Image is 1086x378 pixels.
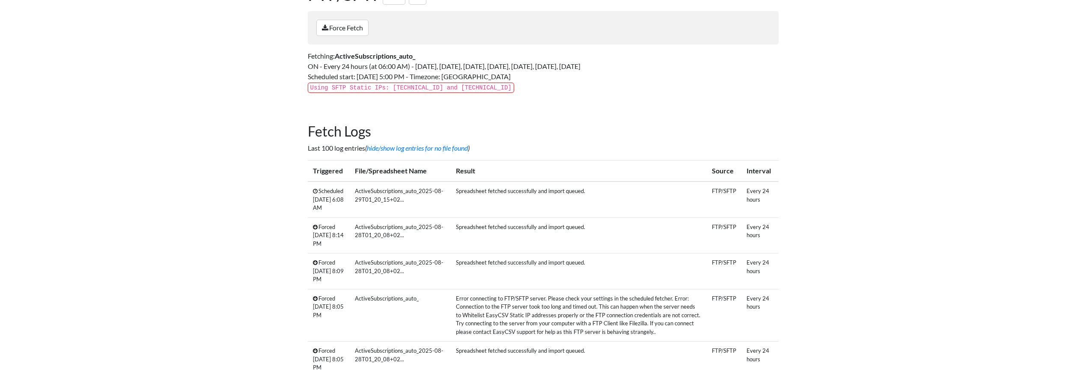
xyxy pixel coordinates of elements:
td: FTP/SFTP [707,253,741,289]
td: ActiveSubscriptions_auto_2025-08-28T01_20_08+02... [350,342,451,377]
td: Forced [DATE] 8:09 PM [308,253,350,289]
td: Every 24 hours [741,253,779,289]
a: Force Fetch [316,20,369,36]
code: Using SFTP Static IPs: [TECHNICAL_ID] and [TECHNICAL_ID] [308,83,514,93]
td: Every 24 hours [741,342,779,377]
td: ActiveSubscriptions_auto_2025-08-29T01_20_15+02... [350,182,451,217]
td: Spreadsheet fetched successfully and import queued. [451,253,706,289]
td: Forced [DATE] 8:05 PM [308,289,350,342]
strong: ActiveSubscriptions_auto_ [335,52,415,60]
th: Triggered [308,161,350,182]
td: Error connecting to FTP/SFTP server. Please check your settings in the scheduled fetcher. Error: ... [451,289,706,342]
a: hide/show log entries for no file found [367,144,468,152]
td: Every 24 hours [741,182,779,217]
td: Every 24 hours [741,217,779,253]
i: ( ) [365,144,470,152]
iframe: Drift Widget Chat Controller [1043,335,1076,368]
h2: Fetch Logs [308,123,779,140]
td: Forced [DATE] 8:14 PM [308,217,350,253]
th: Interval [741,161,779,182]
td: ActiveSubscriptions_auto_2025-08-28T01_20_08+02... [350,217,451,253]
td: Spreadsheet fetched successfully and import queued. [451,217,706,253]
th: Source [707,161,741,182]
p: Fetching: ON - Every 24 hours (at 06:00 AM) - [DATE], [DATE], [DATE], [DATE], [DATE], [DATE], [DA... [308,51,779,92]
td: ActiveSubscriptions_auto_ [350,289,451,342]
td: FTP/SFTP [707,342,741,377]
td: Scheduled [DATE] 6:08 AM [308,182,350,217]
td: Spreadsheet fetched successfully and import queued. [451,342,706,377]
p: Last 100 log entries [308,143,779,153]
th: File/Spreadsheet Name [350,161,451,182]
td: ActiveSubscriptions_auto_2025-08-28T01_20_08+02... [350,253,451,289]
td: Forced [DATE] 8:05 PM [308,342,350,377]
td: FTP/SFTP [707,217,741,253]
td: FTP/SFTP [707,182,741,217]
td: FTP/SFTP [707,289,741,342]
td: Spreadsheet fetched successfully and import queued. [451,182,706,217]
th: Result [451,161,706,182]
td: Every 24 hours [741,289,779,342]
